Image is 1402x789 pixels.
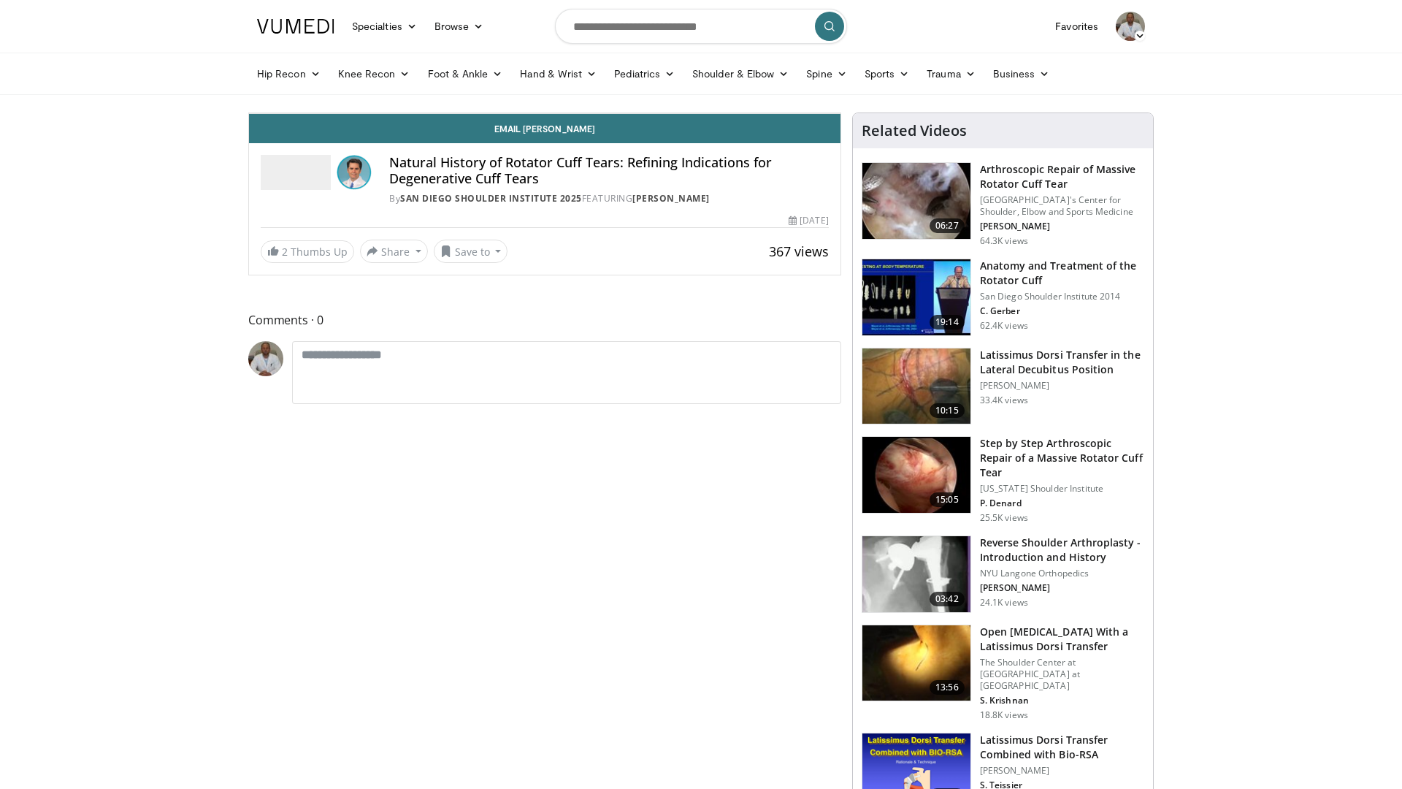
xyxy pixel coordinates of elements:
p: [PERSON_NAME] [980,765,1144,777]
a: Specialties [343,12,426,41]
a: Spine [797,59,855,88]
h3: Arthroscopic Repair of Massive Rotator Cuff Tear [980,162,1144,191]
img: 7cd5bdb9-3b5e-40f2-a8f4-702d57719c06.150x105_q85_crop-smart_upscale.jpg [862,437,970,513]
p: 18.8K views [980,709,1028,721]
p: NYU Langone Orthopedics [980,568,1144,579]
button: Share [360,240,428,263]
span: Comments 0 [248,310,841,329]
p: [PERSON_NAME] [980,380,1144,392]
a: Email [PERSON_NAME] [249,114,840,143]
p: 25.5K views [980,512,1028,524]
a: 06:27 Arthroscopic Repair of Massive Rotator Cuff Tear [GEOGRAPHIC_DATA]'s Center for Shoulder, E... [862,162,1144,247]
a: Foot & Ankle [419,59,512,88]
span: 03:42 [930,592,965,606]
button: Save to [434,240,508,263]
p: [PERSON_NAME] [980,221,1144,232]
img: VuMedi Logo [257,19,334,34]
p: 62.4K views [980,320,1028,332]
a: 19:14 Anatomy and Treatment of the Rotator Cuff San Diego Shoulder Institute 2014 C. Gerber 62.4K... [862,259,1144,336]
img: Avatar [1116,12,1145,41]
p: P. Denard [980,498,1144,509]
p: [GEOGRAPHIC_DATA]'s Center for Shoulder, Elbow and Sports Medicine [980,194,1144,218]
h3: Reverse Shoulder Arthroplasty - Introduction and History [980,535,1144,565]
span: 06:27 [930,218,965,233]
a: 15:05 Step by Step Arthroscopic Repair of a Massive Rotator Cuff Tear [US_STATE] Shoulder Institu... [862,436,1144,524]
p: [PERSON_NAME] [980,582,1144,594]
img: Avatar [248,341,283,376]
a: 10:15 Latissimus Dorsi Transfer in the Lateral Decubitus Position [PERSON_NAME] 33.4K views [862,348,1144,425]
span: 367 views [769,243,829,260]
p: S. Krishnan [980,695,1144,706]
span: 15:05 [930,492,965,507]
img: 38501_0000_3.png.150x105_q85_crop-smart_upscale.jpg [862,348,970,424]
img: 281021_0002_1.png.150x105_q85_crop-smart_upscale.jpg [862,163,970,239]
a: 03:42 Reverse Shoulder Arthroplasty - Introduction and History NYU Langone Orthopedics [PERSON_NA... [862,535,1144,613]
a: Knee Recon [329,59,419,88]
input: Search topics, interventions [555,9,847,44]
img: San Diego Shoulder Institute 2025 [261,155,331,190]
a: Hip Recon [248,59,329,88]
a: Hand & Wrist [511,59,605,88]
h4: Natural History of Rotator Cuff Tears: Refining Indications for Degenerative Cuff Tears [389,155,829,186]
h3: Latissimus Dorsi Transfer in the Lateral Decubitus Position [980,348,1144,377]
p: 33.4K views [980,394,1028,406]
h3: Anatomy and Treatment of the Rotator Cuff [980,259,1144,288]
img: Avatar [337,155,372,190]
div: By FEATURING [389,192,829,205]
h3: Open [MEDICAL_DATA] With a Latissimus Dorsi Transfer [980,625,1144,654]
img: 58008271-3059-4eea-87a5-8726eb53a503.150x105_q85_crop-smart_upscale.jpg [862,259,970,335]
div: [DATE] [789,214,828,227]
span: 19:14 [930,315,965,329]
p: The Shoulder Center at [GEOGRAPHIC_DATA] at [GEOGRAPHIC_DATA] [980,657,1144,692]
a: San Diego Shoulder Institute 2025 [400,192,582,205]
video-js: Video Player [249,113,840,114]
a: Business [984,59,1059,88]
a: 13:56 Open [MEDICAL_DATA] With a Latissimus Dorsi Transfer The Shoulder Center at [GEOGRAPHIC_DAT... [862,625,1144,721]
a: Sports [856,59,919,88]
p: 64.3K views [980,235,1028,247]
p: San Diego Shoulder Institute 2014 [980,291,1144,302]
img: 38772_0000_3.png.150x105_q85_crop-smart_upscale.jpg [862,625,970,701]
img: zucker_4.png.150x105_q85_crop-smart_upscale.jpg [862,536,970,612]
a: [PERSON_NAME] [632,192,710,205]
h3: Latissimus Dorsi Transfer Combined with Bio-RSA [980,733,1144,762]
a: Pediatrics [605,59,683,88]
a: Shoulder & Elbow [683,59,797,88]
p: 24.1K views [980,597,1028,609]
a: Browse [426,12,493,41]
p: C. Gerber [980,305,1144,317]
p: [US_STATE] Shoulder Institute [980,483,1144,495]
span: 2 [282,245,288,259]
a: Trauma [918,59,984,88]
span: 13:56 [930,680,965,695]
a: 2 Thumbs Up [261,240,354,263]
a: Favorites [1046,12,1107,41]
h3: Step by Step Arthroscopic Repair of a Massive Rotator Cuff Tear [980,436,1144,480]
h4: Related Videos [862,122,967,140]
span: 10:15 [930,403,965,418]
